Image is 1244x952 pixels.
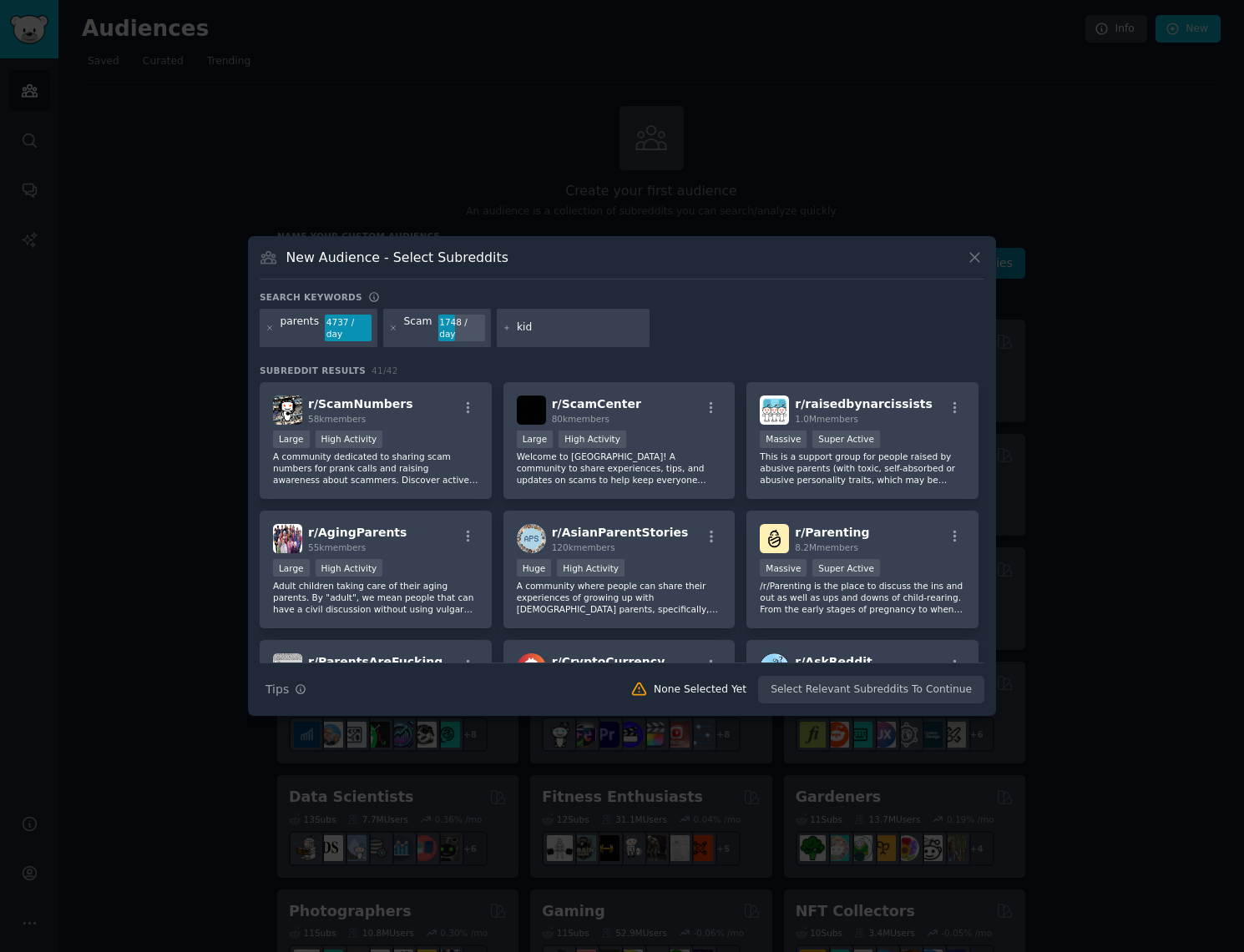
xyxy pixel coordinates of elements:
div: High Activity [316,431,383,448]
span: r/ Parenting [795,526,869,539]
input: New Keyword [517,320,644,335]
div: 4737 / day [325,315,372,341]
span: r/ raisedbynarcissists [795,397,932,411]
p: Adult children taking care of their aging parents. By "adult", we mean people that can have a civ... [273,580,478,615]
span: 80k members [552,414,609,424]
h3: Search keywords [260,291,362,303]
div: High Activity [316,559,383,577]
div: High Activity [559,431,626,448]
span: Tips [265,681,289,698]
p: A community dedicated to sharing scam numbers for prank calls and raising awareness about scammer... [273,451,478,486]
div: High Activity [557,559,625,577]
span: 55k members [308,542,366,552]
p: A community where people can share their experiences of growing up with [DEMOGRAPHIC_DATA] parent... [517,580,722,615]
img: AskReddit [760,653,789,683]
span: r/ ParentsAreFuckingDumb [308,655,481,668]
img: AgingParents [273,524,302,553]
div: Large [273,431,310,448]
div: Massive [760,559,807,577]
p: /r/Parenting is the place to discuss the ins and out as well as ups and downs of child-rearing. F... [760,580,965,615]
div: Scam [404,315,432,341]
div: Large [273,559,310,577]
span: 41 / 42 [372,365,398,375]
div: None Selected Yet [654,683,746,698]
img: raisedbynarcissists [760,395,789,425]
span: 1.0M members [795,414,858,424]
span: r/ AgingParents [308,526,407,539]
img: ScamNumbers [273,395,302,425]
p: Welcome to [GEOGRAPHIC_DATA]! A community to share experiences, tips, and updates on scams to hel... [517,451,722,486]
img: AsianParentStories [517,524,546,553]
div: 1748 / day [438,315,485,341]
img: ScamCenter [517,395,546,425]
span: r/ AsianParentStories [552,526,689,539]
div: Super Active [812,559,880,577]
h3: New Audience - Select Subreddits [286,249,508,266]
div: Large [517,431,554,448]
img: Parenting [760,524,789,553]
p: This is a support group for people raised by abusive parents (with toxic, self-absorbed or abusiv... [760,451,965,486]
img: CryptoCurrency [517,653,546,683]
span: r/ ScamCenter [552,397,641,411]
div: parents [281,315,320,341]
button: Tips [260,675,312,704]
span: r/ ScamNumbers [308,397,412,411]
div: Super Active [812,431,880,448]
img: ParentsAreFuckingDumb [273,653,302,683]
span: Subreddit Results [260,365,366,376]
span: 58k members [308,414,366,424]
span: 8.2M members [795,542,858,552]
div: Massive [760,431,807,448]
span: r/ CryptoCurrency [552,655,665,668]
span: r/ AskReddit [795,655,872,668]
div: Huge [517,559,552,577]
span: 120k members [552,542,615,552]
